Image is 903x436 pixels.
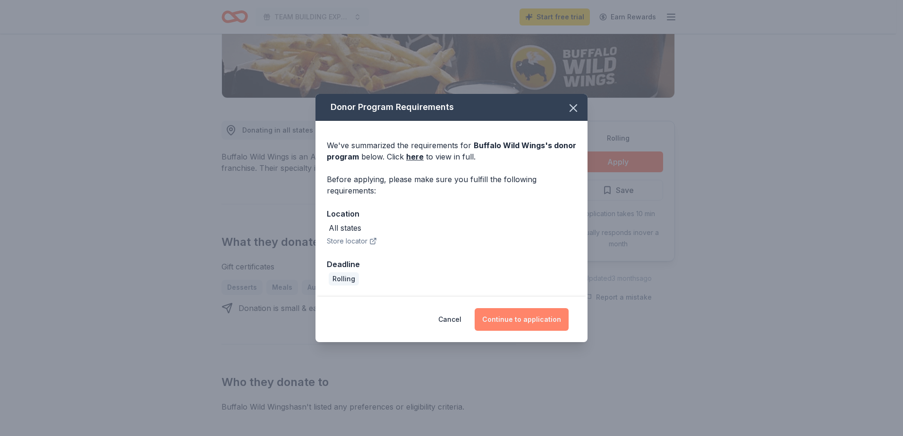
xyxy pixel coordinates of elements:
[475,308,569,331] button: Continue to application
[327,140,576,162] div: We've summarized the requirements for below. Click to view in full.
[406,151,424,162] a: here
[327,174,576,196] div: Before applying, please make sure you fulfill the following requirements:
[327,258,576,270] div: Deadline
[329,272,359,285] div: Rolling
[327,235,377,247] button: Store locator
[327,208,576,220] div: Location
[315,94,588,121] div: Donor Program Requirements
[438,308,461,331] button: Cancel
[329,222,361,234] div: All states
